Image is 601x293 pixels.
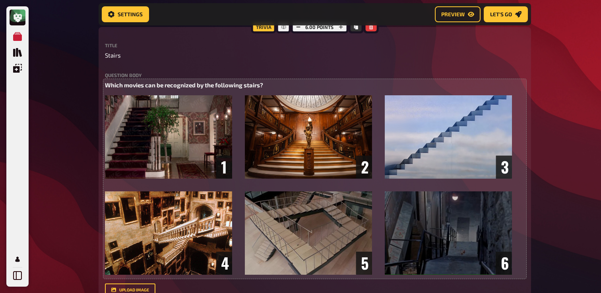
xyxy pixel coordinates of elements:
[251,21,276,33] div: Trivia
[105,95,512,275] img: Flags
[350,23,361,31] button: Copy
[484,6,528,22] a: Let's go
[105,73,525,77] label: Question body
[10,251,25,267] a: My Account
[435,6,481,22] a: Preview
[118,12,143,17] span: Settings
[105,43,525,48] label: Title
[105,81,263,89] span: Which movies can be recognized by the following stairs?
[10,60,25,76] a: Overlays
[10,29,25,44] a: My Quizzes
[102,6,149,22] a: Settings
[10,44,25,60] a: Quiz Library
[441,12,465,17] span: Preview
[291,21,348,33] div: 6.00 points
[490,12,512,17] span: Let's go
[105,51,121,60] span: Stairs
